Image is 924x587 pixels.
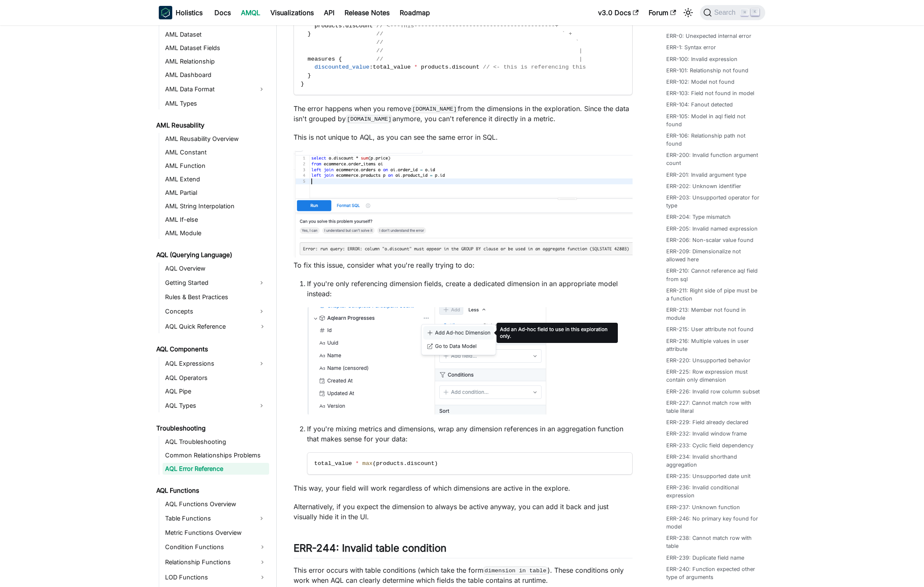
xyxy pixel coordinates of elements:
[154,422,269,434] a: Troubleshooting
[377,56,582,62] span: // |
[666,112,760,128] a: ERR-105: Model in aql field not found
[163,42,269,54] a: AML Dataset Fields
[294,104,633,124] p: The error happens when you remove from the dimensions in the exploration. Since the data isn't gr...
[265,6,319,19] a: Visualizations
[176,8,203,18] b: Holistics
[254,357,269,370] button: Expand sidebar category 'AQL Expressions'
[254,82,269,96] button: Expand sidebar category 'AML Data Format'
[163,372,269,384] a: AQL Operators
[163,512,254,525] a: Table Functions
[421,64,449,70] span: products
[315,64,370,70] span: discounted_value
[377,23,558,29] span: // <---This-----------------------------------------+
[163,527,269,539] a: Metric Functions Overview
[435,460,438,467] span: )
[307,56,335,62] span: measures
[154,120,269,131] a: AML Reusability
[163,305,254,318] a: Concepts
[307,307,627,414] img: aql-add-adhoc-dimension-20250306-675.png
[342,23,345,29] span: .
[163,263,269,274] a: AQL Overview
[163,146,269,158] a: AML Constant
[163,133,269,145] a: AML Reusability Overview
[644,6,681,19] a: Forum
[666,66,748,74] a: ERR-101: Relationship not found
[163,399,254,412] a: AQL Types
[163,276,254,290] a: Getting Started
[666,399,760,415] a: ERR-227: Cannot match row with table literal
[403,460,407,467] span: .
[254,512,269,525] button: Expand sidebar category 'Table Functions'
[163,498,269,510] a: AQL Functions Overview
[377,31,572,37] span: // ` +
[666,194,760,210] a: ERR-203: Unsupported operator for type
[163,69,269,81] a: AML Dashboard
[163,463,269,475] a: AQL Error Reference
[483,64,586,70] span: // <- this is referencing this
[751,8,759,16] kbd: K
[254,399,269,412] button: Expand sidebar category 'AQL Types'
[666,453,760,469] a: ERR-234: Invalid shorthand aggregation
[666,171,746,179] a: ERR-201: Invalid argument type
[666,267,760,283] a: ERR-210: Cannot reference aql field from sql
[163,29,269,40] a: AML Dataset
[666,78,734,86] a: ERR-102: Model not found
[666,418,748,426] a: ERR-229: Field already declared
[163,82,254,96] a: AML Data Format
[159,6,172,19] img: Holistics
[163,357,254,370] a: AQL Expressions
[163,214,269,226] a: AML If-else
[666,515,760,531] a: ERR-246: No primary key found for model
[163,98,269,109] a: AML Types
[411,105,458,113] code: [DOMAIN_NAME]
[163,555,269,569] a: Relationship Functions
[666,337,760,353] a: ERR-216: Multiple values in user attribute
[666,132,760,148] a: ERR-106: Relationship path not found
[666,32,751,40] a: ERR-0: Unexpected internal error
[376,48,582,54] span: // |
[294,260,633,270] p: To fix this issue, consider what you're really trying to do:
[163,160,269,172] a: AML Function
[301,81,304,87] span: }
[163,320,269,333] a: AQL Quick Reference
[376,460,403,467] span: products
[315,23,342,29] span: products
[254,276,269,290] button: Expand sidebar category 'Getting Started'
[159,6,203,19] a: HolisticsHolistics
[307,31,311,37] span: }
[294,132,633,142] p: This is not unique to AQL, as you can see the same error in SQL.
[154,485,269,497] a: AQL Functions
[314,460,352,467] span: total_value
[346,115,393,123] code: [DOMAIN_NAME]
[666,213,731,221] a: ERR-204: Type mismatch
[163,187,269,199] a: AML Partial
[666,182,741,190] a: ERR-202: Unknown identifier
[294,483,633,493] p: This way, your field will work regardless of which dimensions are active in the explore.
[593,6,644,19] a: v3.0 Docs
[373,460,376,467] span: (
[666,368,760,384] a: ERR-225: Row expression must contain only dimension
[666,534,760,550] a: ERR-238: Cannot match row with table
[407,460,434,467] span: discount
[452,64,479,70] span: discount
[345,23,373,29] span: discount
[666,554,744,562] a: ERR-239: Duplicate field name
[666,151,760,167] a: ERR-200: Invalid function argument count
[319,6,339,19] a: API
[666,101,733,109] a: ERR-104: Fanout detected
[373,64,411,70] span: total_value
[294,502,633,522] p: Alternatively, if you expect the dimension to always be active anyway, you can add it back and ju...
[666,483,760,499] a: ERR-236: Invalid conditional expression
[395,6,435,19] a: Roadmap
[163,173,269,185] a: AML Extend
[483,566,547,575] code: dimension in table
[307,279,633,299] p: If you're only referencing dimension fields, create a dedicated dimension in an appropriate model...
[666,89,754,97] a: ERR-103: Field not found in model
[294,565,633,585] p: This error occurs with table conditions (which take the form ). These conditions only work when A...
[666,388,760,396] a: ERR-226: Invalid row column subset
[163,291,269,303] a: Rules & Best Practices
[154,343,269,355] a: AQL Components
[209,6,236,19] a: Docs
[163,200,269,212] a: AML String Interpolation
[681,6,695,19] button: Switch between dark and light mode (currently light mode)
